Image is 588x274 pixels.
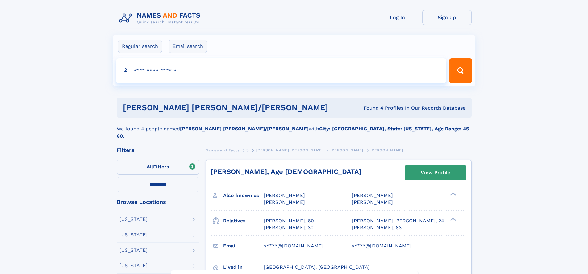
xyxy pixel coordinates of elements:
label: Filters [117,160,199,175]
div: [US_STATE] [119,217,148,222]
a: Names and Facts [206,146,240,154]
a: Log In [373,10,422,25]
div: ❯ [449,192,456,196]
span: [PERSON_NAME] [PERSON_NAME] [256,148,323,152]
div: Browse Locations [117,199,199,205]
a: [PERSON_NAME] [PERSON_NAME], 24 [352,217,444,224]
div: View Profile [421,166,450,180]
div: [US_STATE] [119,232,148,237]
button: Search Button [449,58,472,83]
span: [PERSON_NAME] [264,192,305,198]
span: [PERSON_NAME] [330,148,363,152]
label: Regular search [118,40,162,53]
span: [PERSON_NAME] [352,192,393,198]
div: We found 4 people named with . [117,118,472,140]
a: Sign Up [422,10,472,25]
span: All [147,164,153,170]
a: [PERSON_NAME], 83 [352,224,402,231]
a: [PERSON_NAME], 60 [264,217,314,224]
a: [PERSON_NAME], 30 [264,224,314,231]
span: [PERSON_NAME] [264,199,305,205]
div: Filters [117,147,199,153]
b: [PERSON_NAME] [PERSON_NAME]/[PERSON_NAME] [180,126,309,132]
span: [PERSON_NAME] [352,199,393,205]
a: [PERSON_NAME] [330,146,363,154]
a: [PERSON_NAME], Age [DEMOGRAPHIC_DATA] [211,168,361,175]
span: [GEOGRAPHIC_DATA], [GEOGRAPHIC_DATA] [264,264,370,270]
b: City: [GEOGRAPHIC_DATA], State: [US_STATE], Age Range: 45-60 [117,126,471,139]
a: S [246,146,249,154]
h3: Relatives [223,216,264,226]
h3: Email [223,241,264,251]
label: Email search [169,40,207,53]
img: Logo Names and Facts [117,10,206,27]
h3: Also known as [223,190,264,201]
a: View Profile [405,165,466,180]
span: S [246,148,249,152]
span: [PERSON_NAME] [370,148,403,152]
a: [PERSON_NAME] [PERSON_NAME] [256,146,323,154]
div: Found 4 Profiles In Our Records Database [346,105,465,112]
h1: [PERSON_NAME] [PERSON_NAME]/[PERSON_NAME] [123,104,346,112]
h3: Lived in [223,262,264,272]
div: ❯ [449,217,456,221]
div: [US_STATE] [119,263,148,268]
div: [US_STATE] [119,248,148,253]
input: search input [116,58,447,83]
